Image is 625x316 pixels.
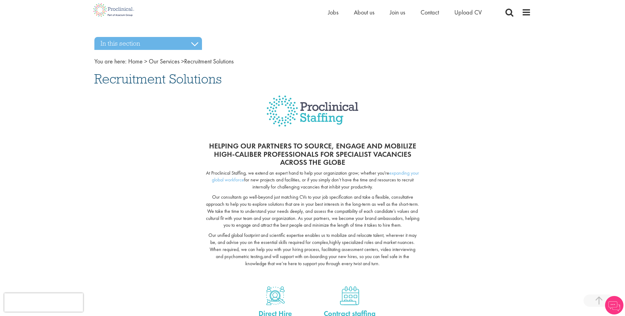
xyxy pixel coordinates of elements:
[266,286,285,305] img: Direct hire
[212,170,419,183] a: expanding your global workforce
[94,37,202,50] h3: In this section
[243,286,308,305] a: Direct hire
[206,194,419,229] p: Our consultants go well-beyond just matching CVs to your job specification and take a flexible, c...
[144,57,147,65] span: >
[206,232,419,267] p: Our unified global footprint and scientific expertise enables us to mobilize and relocate talent,...
[128,57,234,65] span: Recruitment Solutions
[206,170,419,191] p: At Proclinical Staffing, we extend an expert hand to help your organization grow; whether you're ...
[4,293,83,312] iframe: reCAPTCHA
[206,142,419,166] h2: Helping our partners to source, engage and mobilize high-caliber professionals for specialist vac...
[421,8,439,16] a: Contact
[94,71,222,87] span: Recruitment Solutions
[267,95,358,136] img: Proclinical Staffing
[317,286,382,305] a: Contract staffing
[340,286,359,305] img: Contract staffing
[181,57,184,65] span: >
[128,57,143,65] a: breadcrumb link to Home
[354,8,374,16] a: About us
[328,8,338,16] a: Jobs
[454,8,482,16] a: Upload CV
[94,57,127,65] span: You are here:
[605,296,623,314] img: Chatbot
[390,8,405,16] a: Join us
[149,57,180,65] a: breadcrumb link to Our Services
